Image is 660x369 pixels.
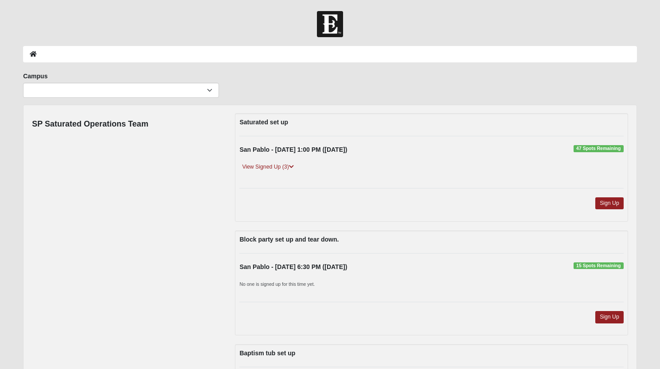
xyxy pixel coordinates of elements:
[595,311,624,323] a: Sign Up
[239,162,296,172] a: View Signed Up (3)
[239,236,339,243] strong: Block party set up and tear down.
[239,119,288,126] strong: Saturated set up
[32,119,148,129] h4: SP Saturated Operations Team
[595,197,624,209] a: Sign Up
[23,72,47,81] label: Campus
[239,350,295,357] strong: Baptism tub set up
[239,281,315,287] small: No one is signed up for this time yet.
[317,11,343,37] img: Church of Eleven22 Logo
[239,263,347,270] strong: San Pablo - [DATE] 6:30 PM ([DATE])
[574,262,624,269] span: 15 Spots Remaining
[239,146,347,153] strong: San Pablo - [DATE] 1:00 PM ([DATE])
[574,145,624,152] span: 47 Spots Remaining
